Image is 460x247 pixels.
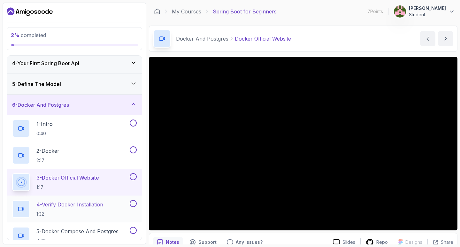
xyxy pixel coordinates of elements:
span: completed [11,32,46,38]
button: 1-Intro0:40 [12,120,137,137]
p: Docker Official Website [235,35,291,42]
button: 5-Docker Compose And Postgres4:48 [12,227,137,245]
button: Share [427,239,453,245]
img: user profile image [394,5,406,18]
p: 3 - Docker Official Website [36,174,99,181]
p: 4 - Verify Docker Installation [36,201,103,208]
button: 5-Define The Model [7,74,142,94]
p: Repo [376,239,388,245]
p: 1 - Intro [36,120,53,128]
h3: 5 - Define The Model [12,80,61,88]
p: 4:48 [36,238,119,244]
p: Spring Boot for Beginners [213,8,277,15]
button: 2-Docker2:17 [12,146,137,164]
button: 4-Verify Docker Installation1:32 [12,200,137,218]
p: Share [441,239,453,245]
a: Dashboard [7,7,53,17]
p: 1:32 [36,211,103,217]
p: 2 - Docker [36,147,59,155]
a: Dashboard [154,8,160,15]
h3: 6 - Docker And Postgres [12,101,69,109]
p: 2:17 [36,157,59,164]
button: 4-Your First Spring Boot Api [7,53,142,73]
p: Designs [405,239,422,245]
p: Docker And Postgres [176,35,228,42]
button: previous content [420,31,435,46]
button: next content [438,31,453,46]
button: 6-Docker And Postgres [7,95,142,115]
a: My Courses [172,8,201,15]
button: user profile image[PERSON_NAME]Student [394,5,455,18]
span: 2 % [11,32,19,38]
p: Slides [342,239,355,245]
button: 3-Docker Official Website1:17 [12,173,137,191]
p: 7 Points [367,8,383,15]
p: 0:40 [36,130,53,137]
a: Repo [361,238,393,246]
p: Support [198,239,217,245]
p: 5 - Docker Compose And Postgres [36,228,119,235]
p: Notes [166,239,179,245]
h3: 4 - Your First Spring Boot Api [12,59,79,67]
p: 1:17 [36,184,99,190]
p: Student [409,12,446,18]
p: [PERSON_NAME] [409,5,446,12]
p: Any issues? [236,239,263,245]
a: Slides [328,239,360,246]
